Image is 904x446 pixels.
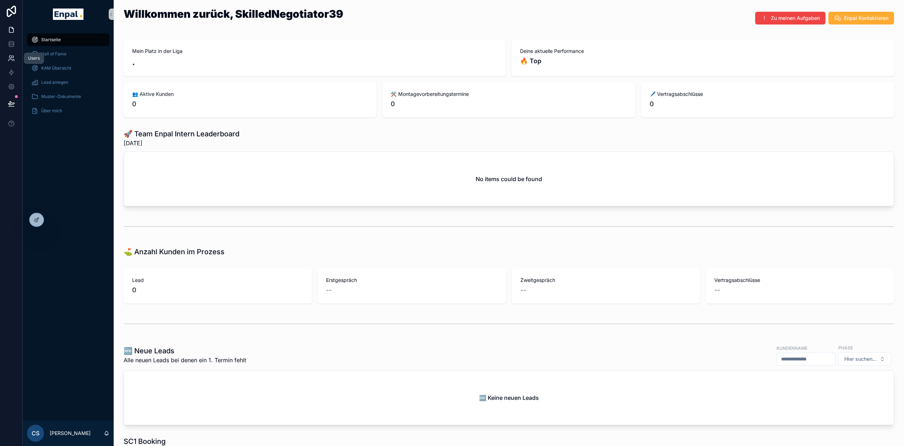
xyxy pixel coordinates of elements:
[650,91,886,98] span: 🖊️ Vertragsabschlüsse
[124,9,343,19] h1: Willkommen zurück, SkilledNegotiator39
[771,15,820,22] span: Zu meinen Aufgaben
[391,99,627,109] span: 0
[326,277,497,284] span: Erstgespräch
[27,48,109,60] a: Hall of Fame
[27,104,109,117] a: Über mich
[50,430,91,437] p: [PERSON_NAME]
[27,90,109,103] a: Muster-Dokumente
[520,57,541,65] strong: 🔥 Top
[124,346,246,356] h1: 🆕 Neue Leads
[844,15,888,22] span: Enpal Kontaktieren
[32,429,39,437] span: CS
[41,80,68,85] span: Lead anlegen
[391,91,627,98] span: ⚒️ Montagevorbereitungstermine
[53,9,83,20] img: App logo
[41,94,81,99] span: Muster-Dokumente
[844,355,877,363] span: Hier suchen...
[27,62,109,75] a: KAM Übersicht
[520,285,526,295] span: --
[27,33,109,46] a: Startseite
[41,37,61,43] span: Startseite
[838,352,891,366] button: Select Button
[132,48,497,55] span: Mein Platz in der Liga
[755,12,825,25] button: Zu meinen Aufgaben
[132,285,303,295] span: 0
[28,55,40,61] div: Users
[326,285,332,295] span: --
[776,345,807,351] label: Kundenname
[650,99,886,109] span: 0
[41,65,71,71] span: KAM Übersicht
[828,12,894,25] button: Enpal Kontaktieren
[479,393,539,402] h2: 🆕 Keine neuen Leads
[838,344,853,351] label: Phase
[520,48,886,55] span: Deine aktuelle Performance
[41,108,62,114] span: Über mich
[132,99,368,109] span: 0
[132,277,303,284] span: Lead
[41,51,66,57] span: Hall of Fame
[132,91,368,98] span: 👥 Aktive Kunden
[520,277,692,284] span: Zweitgespräch
[124,129,239,139] h1: 🚀 Team Enpal Intern Leaderboard
[124,247,224,257] h1: ⛳ Anzahl Kunden im Prozess
[714,277,886,284] span: Vertragsabschlüsse
[476,175,542,183] h2: No items could be found
[23,28,114,126] div: scrollable content
[124,356,246,364] span: Alle neuen Leads bei denen ein 1. Termin fehlt
[714,285,720,295] span: --
[132,56,497,68] h2: .
[27,76,109,89] a: Lead anlegen
[124,139,239,147] span: [DATE]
